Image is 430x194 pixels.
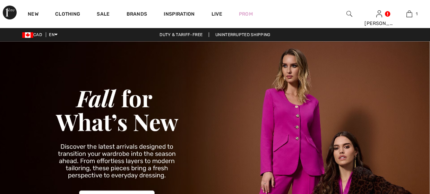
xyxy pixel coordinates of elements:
[97,11,110,18] a: Sale
[395,10,424,18] a: 1
[22,32,45,37] span: CAD
[376,10,382,18] img: My Info
[49,32,58,37] span: EN
[127,11,147,18] a: Brands
[55,11,80,18] a: Clothing
[364,20,394,27] div: [PERSON_NAME]
[416,11,418,17] span: 1
[346,10,352,18] img: search the website
[28,11,38,18] a: New
[22,32,33,38] img: Canadian Dollar
[3,6,17,19] img: 1ère Avenue
[164,11,195,18] span: Inspiration
[376,10,382,17] a: Sign In
[406,10,412,18] img: My Bag
[212,10,222,18] a: Live
[239,10,253,18] a: Prom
